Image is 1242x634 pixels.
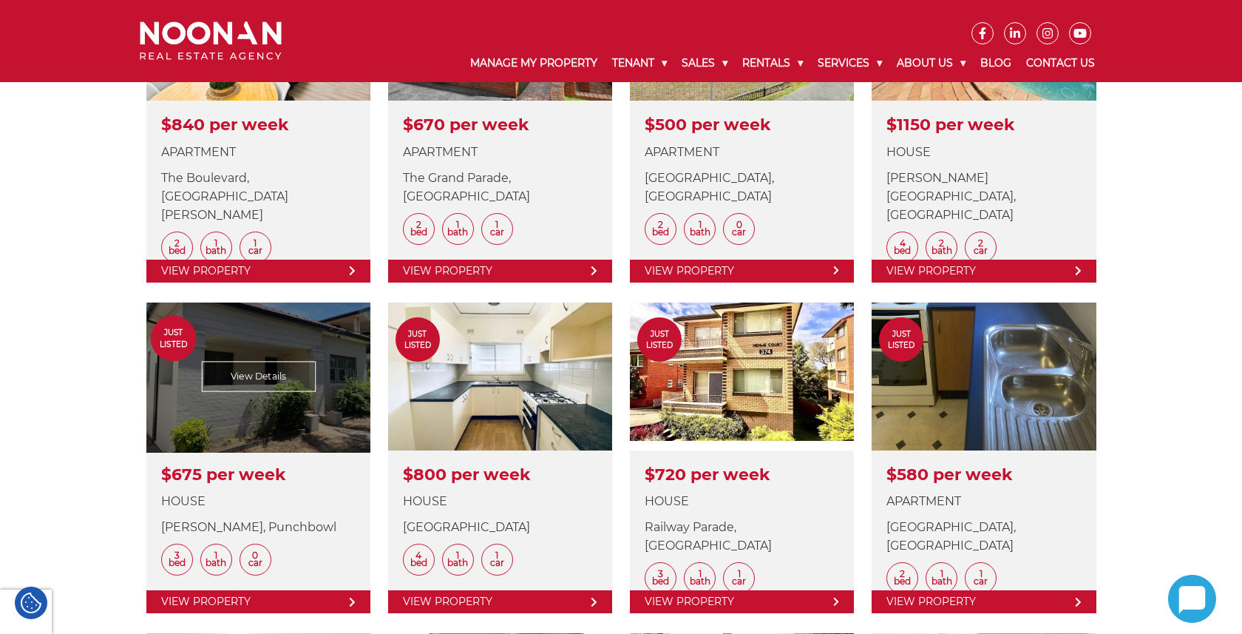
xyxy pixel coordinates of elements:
div: Cookie Settings [15,587,47,619]
a: Manage My Property [463,44,605,82]
img: Noonan Real Estate Agency [140,21,282,61]
span: Just Listed [879,328,923,351]
a: Contact Us [1019,44,1102,82]
span: Just Listed [637,328,682,351]
a: Tenant [605,44,674,82]
a: Rentals [735,44,810,82]
span: Just Listed [396,328,440,351]
a: Services [810,44,889,82]
a: About Us [889,44,973,82]
a: Blog [973,44,1019,82]
a: Sales [674,44,735,82]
